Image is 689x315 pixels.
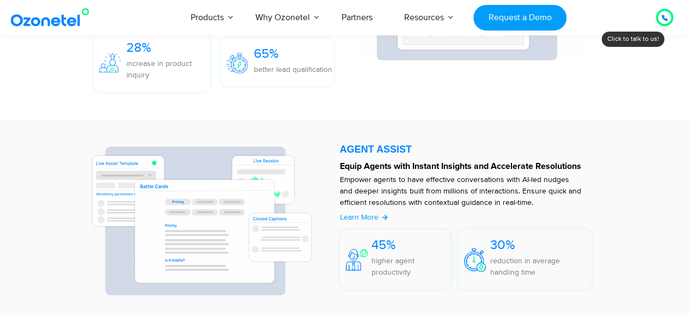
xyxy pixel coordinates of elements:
span: 30% [490,237,515,253]
img: 65% [226,53,248,73]
a: Learn More [340,211,388,223]
span: 65% [253,46,278,62]
div: AGENT ASSIST [340,144,593,154]
img: 30% [464,249,486,272]
p: increase in product inquiry [126,58,210,81]
span: Learn More [340,213,379,222]
p: better lead qualification [253,64,332,75]
img: 45% [346,249,368,271]
p: higher agent productivity [371,255,451,278]
span: 28% [126,40,151,56]
strong: Equip Agents with Instant Insights and Accelerate Resolutions [340,162,581,171]
span: 45% [371,237,396,253]
a: Request a Demo [473,5,566,31]
p: reduction in average handling time [490,255,588,278]
img: 28% [99,53,121,73]
p: Empower agents to have effective conversations with AI-led nudges and deeper insights built from ... [340,174,582,208]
